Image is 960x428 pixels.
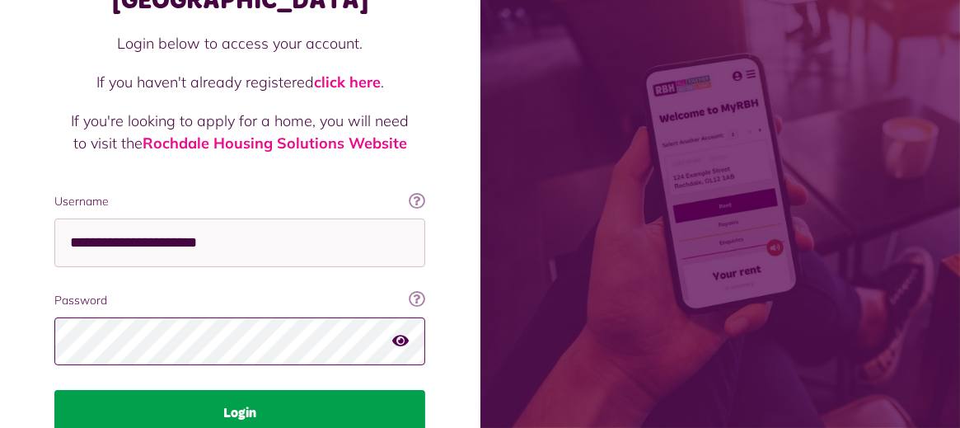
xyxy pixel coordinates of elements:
[54,193,425,210] label: Username
[314,73,381,92] a: click here
[54,292,425,309] label: Password
[71,32,409,54] p: Login below to access your account.
[71,110,409,154] p: If you're looking to apply for a home, you will need to visit the
[143,134,407,153] a: Rochdale Housing Solutions Website
[71,71,409,93] p: If you haven't already registered .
